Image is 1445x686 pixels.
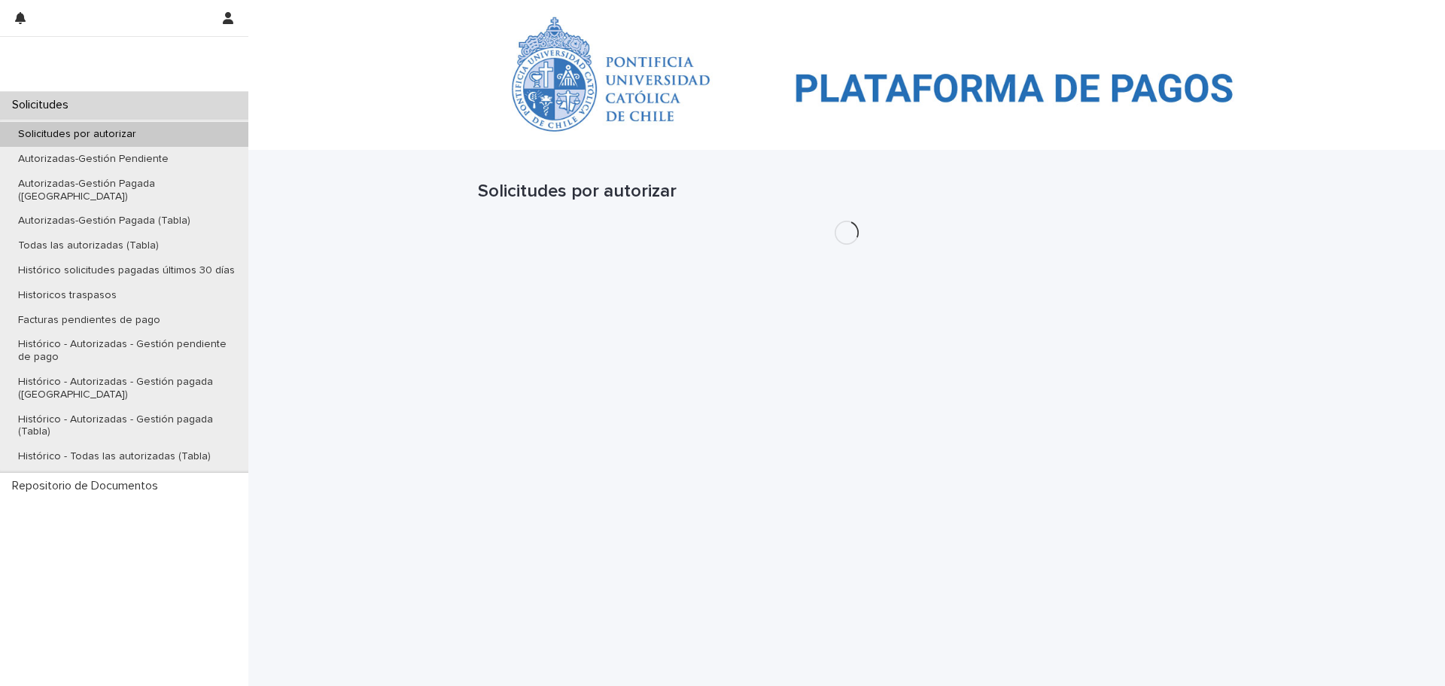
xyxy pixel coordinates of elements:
[478,181,1215,203] h1: Solicitudes por autorizar
[6,98,81,112] p: Solicitudes
[549,4,670,20] p: Solicitudes por autorizar
[6,239,171,252] p: Todas las autorizadas (Tabla)
[6,215,202,227] p: Autorizadas-Gestión Pagada (Tabla)
[6,376,248,401] p: Histórico - Autorizadas - Gestión pagada ([GEOGRAPHIC_DATA])
[6,314,172,327] p: Facturas pendientes de pago
[6,289,129,302] p: Historicos traspasos
[6,178,248,203] p: Autorizadas-Gestión Pagada ([GEOGRAPHIC_DATA])
[6,128,148,141] p: Solicitudes por autorizar
[6,413,248,439] p: Histórico - Autorizadas - Gestión pagada (Tabla)
[6,153,181,166] p: Autorizadas-Gestión Pendiente
[6,338,248,364] p: Histórico - Autorizadas - Gestión pendiente de pago
[6,264,247,277] p: Histórico solicitudes pagadas últimos 30 días
[6,450,223,463] p: Histórico - Todas las autorizadas (Tabla)
[6,479,170,493] p: Repositorio de Documentos
[478,3,532,20] a: Solicitudes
